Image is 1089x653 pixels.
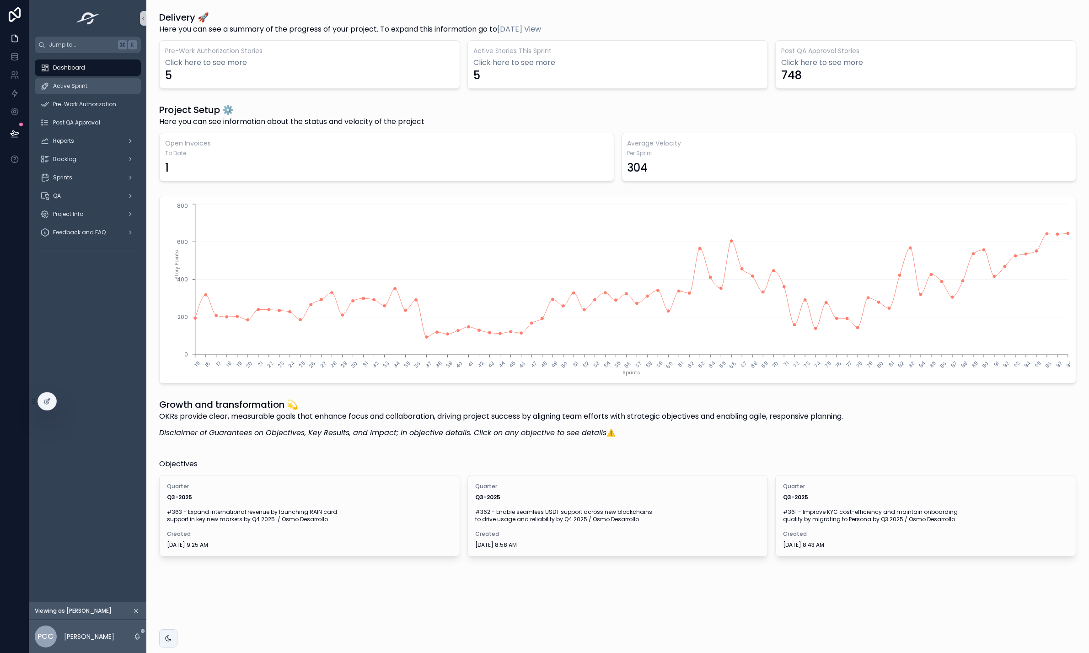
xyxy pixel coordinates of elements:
text: 17 [215,360,223,368]
text: 39 [445,360,454,369]
text: 49 [549,360,559,369]
button: Jump to...K [35,37,141,53]
a: QuarterQ3-2025#361 - Improve KYC cost-efficiency and maintain onboarding quality by migrating to ... [775,475,1076,556]
text: 93 [1012,360,1022,369]
span: Here you can see information about the status and velocity of the project [159,116,424,127]
text: 85 [928,360,938,369]
text: 97 [1055,360,1064,369]
text: 79 [865,360,875,369]
text: 61 [676,360,686,369]
text: 15 [193,360,202,368]
span: Active Sprint [53,82,87,90]
tspan: 200 [177,313,188,321]
text: 56 [623,360,633,370]
text: 50 [560,360,570,370]
a: Reports [35,133,141,149]
div: chart [165,202,1070,378]
span: To Date [165,150,608,157]
h3: Average Velocity [628,139,1071,148]
a: Dashboard [35,59,141,76]
text: 67 [739,360,748,369]
text: 40 [455,360,465,370]
span: Created [167,530,452,538]
div: 748 [781,68,802,83]
p: [PERSON_NAME] [64,632,114,641]
span: Pre-Work Authorization [53,101,116,108]
text: 73 [802,360,812,369]
text: 41 [467,360,475,368]
text: 45 [507,360,517,369]
text: 82 [896,360,906,369]
span: QA [53,192,61,200]
text: 71 [782,360,790,368]
tspan: 400 [177,275,188,283]
text: 37 [424,360,433,369]
text: 43 [486,360,496,369]
span: Backlog [53,156,76,163]
text: 66 [728,360,738,370]
text: 22 [266,360,275,369]
text: 90 [980,360,990,370]
span: Objectives [159,459,198,470]
strong: Q3-2025 [475,493,500,501]
text: 70 [770,360,780,369]
span: Dashboard [53,64,85,71]
h3: Post QA Approval Stories [781,46,1070,55]
text: 87 [950,360,959,369]
span: [DATE] 8:43 AM [783,541,1068,549]
text: 30 [349,360,359,370]
text: 74 [813,359,822,369]
text: 95 [1033,360,1043,369]
span: Per Sprint [628,150,1071,157]
text: 24 [287,359,297,369]
div: 5 [473,68,480,83]
tspan: 600 [177,238,188,246]
em: Disclaimer of Guarantees on Objectives, Key Results, and Impact; in objective details. Click on a... [159,427,606,438]
span: Project Info [53,210,83,218]
span: Here you can see a summary of the progress of your project. To expand this information go to [159,24,541,35]
text: 62 [686,360,696,370]
text: 33 [381,360,391,369]
a: QuarterQ3-2025#363 - Expand international revenue by launching RAIN card support in key new marke... [159,475,460,556]
text: 98 [1065,360,1074,369]
text: 29 [339,360,349,369]
div: scrollable content [29,53,146,269]
h1: Project Setup ⚙️ [159,103,424,116]
tspan: Story Points [173,250,180,280]
text: 77 [845,360,854,369]
a: QuarterQ3-2025#362 - Enable seamless USDT support across new blockchains to drive usage and relia... [467,475,768,556]
text: 65 [718,360,728,370]
span: Quarter [167,483,452,490]
text: 34 [392,359,402,369]
text: 89 [970,360,980,369]
text: 42 [476,360,485,369]
div: 304 [628,161,648,175]
span: Quarter [475,483,761,490]
text: 81 [887,360,896,368]
text: 96 [1043,360,1053,370]
a: Backlog [35,151,141,167]
a: Click here to see more [473,57,762,68]
text: 48 [539,360,548,369]
text: 94 [1023,359,1033,369]
text: 16 [203,360,212,369]
tspan: 800 [177,202,188,210]
text: 47 [529,360,538,369]
div: 1 [165,161,169,175]
span: Quarter [783,483,1068,490]
tspan: Sprints [622,369,640,376]
text: 88 [960,360,969,369]
h1: Delivery 🚀 [159,11,541,24]
text: 78 [855,360,864,369]
text: 23 [276,360,286,369]
iframe: Spotlight [1,44,17,60]
h3: Active Stories This Sprint [473,46,762,55]
text: 64 [707,359,718,370]
span: #362 - Enable seamless USDT support across new blockchains to drive usage and reliability by Q4 2... [475,508,761,523]
text: 57 [634,360,644,369]
h3: Open Invoices [165,139,608,148]
text: 31 [361,360,370,368]
span: Feedback and FAQ [53,229,106,236]
h1: Growth and transformation 💫 [159,398,843,411]
text: 76 [833,360,843,369]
